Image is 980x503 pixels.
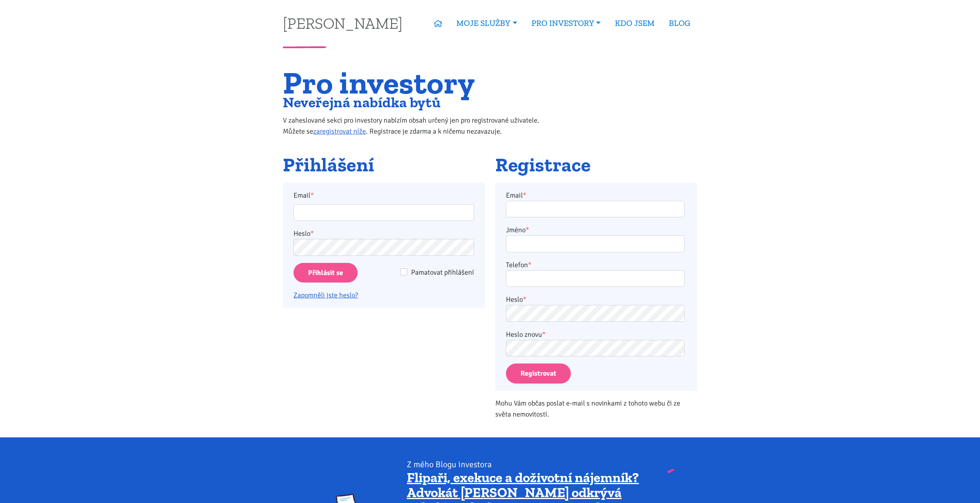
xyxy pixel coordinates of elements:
h1: Pro investory [283,70,556,96]
h2: Neveřejná nabídka bytů [283,96,556,109]
abbr: required [528,261,532,269]
label: Jméno [506,224,529,235]
a: PRO INVESTORY [524,14,608,32]
button: Registrovat [506,363,571,384]
input: Přihlásit se [293,263,358,283]
label: Email [288,190,480,201]
h2: Přihlášení [283,154,485,176]
label: Email [506,190,526,201]
abbr: required [526,226,529,234]
div: Z mého Blogu investora [407,459,644,470]
a: KDO JSEM [608,14,662,32]
span: Pamatovat přihlášení [411,268,474,277]
label: Heslo [506,294,526,305]
a: Zapomněli jste heslo? [293,291,358,299]
p: V zaheslované sekci pro investory nabízím obsah určený jen pro registrované uživatele. Můžete se ... [283,115,556,137]
p: Mohu Vám občas poslat e-mail s novinkami z tohoto webu či ze světa nemovitostí. [495,398,697,420]
a: MOJE SLUŽBY [449,14,524,32]
a: zaregistrovat níže [313,127,366,136]
abbr: required [523,295,526,304]
a: BLOG [662,14,697,32]
label: Telefon [506,259,532,270]
abbr: required [542,330,546,339]
h2: Registrace [495,154,697,176]
label: Heslo znovu [506,329,546,340]
label: Heslo [293,228,314,239]
a: [PERSON_NAME] [283,15,402,31]
abbr: required [523,191,526,200]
